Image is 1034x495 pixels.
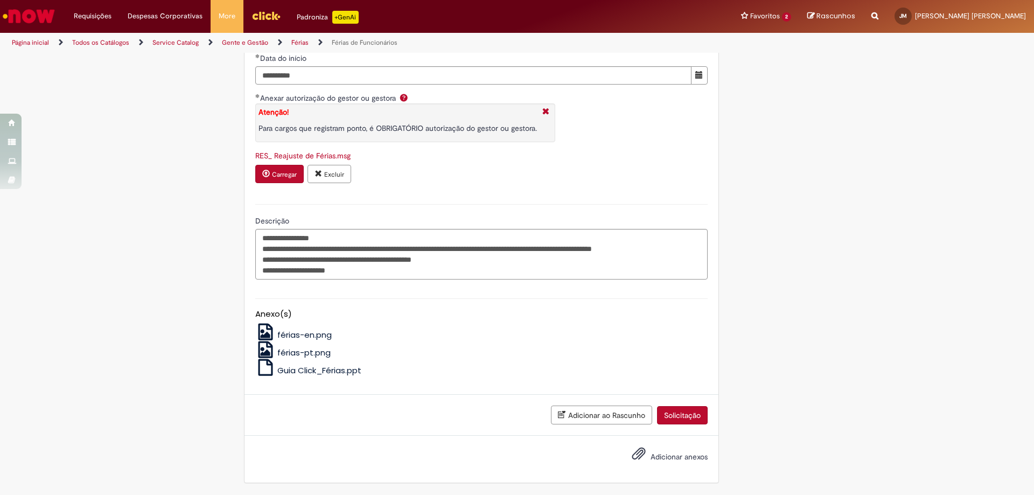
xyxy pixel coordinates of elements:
[258,107,289,117] strong: Atenção!
[222,38,268,47] a: Gente e Gestão
[128,11,202,22] span: Despesas Corporativas
[255,216,291,226] span: Descrição
[332,38,397,47] a: Férias de Funcionários
[691,66,708,85] button: Mostrar calendário para Data do início
[72,38,129,47] a: Todos os Catálogos
[251,8,281,24] img: click_logo_yellow_360x200.png
[277,329,332,340] span: férias-en.png
[255,365,362,376] a: Guia Click_Férias.ppt
[255,310,708,319] h5: Anexo(s)
[277,347,331,358] span: férias-pt.png
[255,165,304,183] button: Carregar anexo de Anexar autorização do gestor ou gestora Required
[272,170,297,179] small: Carregar
[277,365,361,376] span: Guia Click_Férias.ppt
[308,165,351,183] button: Excluir anexo RES_ Reajuste de Férias.msg
[1,5,57,27] img: ServiceNow
[807,11,855,22] a: Rascunhos
[332,11,359,24] p: +GenAi
[12,38,49,47] a: Página inicial
[8,33,681,53] ul: Trilhas de página
[219,11,235,22] span: More
[255,54,260,58] span: Obrigatório Preenchido
[255,347,331,358] a: férias-pt.png
[324,170,344,179] small: Excluir
[657,406,708,424] button: Solicitação
[255,229,708,280] textarea: Descrição
[816,11,855,21] span: Rascunhos
[152,38,199,47] a: Service Catalog
[629,444,648,469] button: Adicionar anexos
[551,406,652,424] button: Adicionar ao Rascunho
[258,123,537,134] p: Para cargos que registram ponto, é OBRIGATÓRIO autorização do gestor ou gestora.
[651,452,708,462] span: Adicionar anexos
[255,66,691,85] input: Data do início 16 February 2026 Monday
[750,11,780,22] span: Favoritos
[255,329,332,340] a: férias-en.png
[260,53,309,63] span: Data do início
[74,11,111,22] span: Requisições
[899,12,907,19] span: JM
[291,38,309,47] a: Férias
[260,93,398,103] span: Anexar autorização do gestor ou gestora
[297,11,359,24] div: Padroniza
[782,12,791,22] span: 2
[397,93,410,102] span: Ajuda para Anexar autorização do gestor ou gestora
[540,107,552,118] i: Fechar More information Por question_anexo_obriatorio_registro_de_ponto
[255,151,351,161] a: Download de RES_ Reajuste de Férias.msg
[915,11,1026,20] span: [PERSON_NAME] [PERSON_NAME]
[255,94,260,98] span: Obrigatório Preenchido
